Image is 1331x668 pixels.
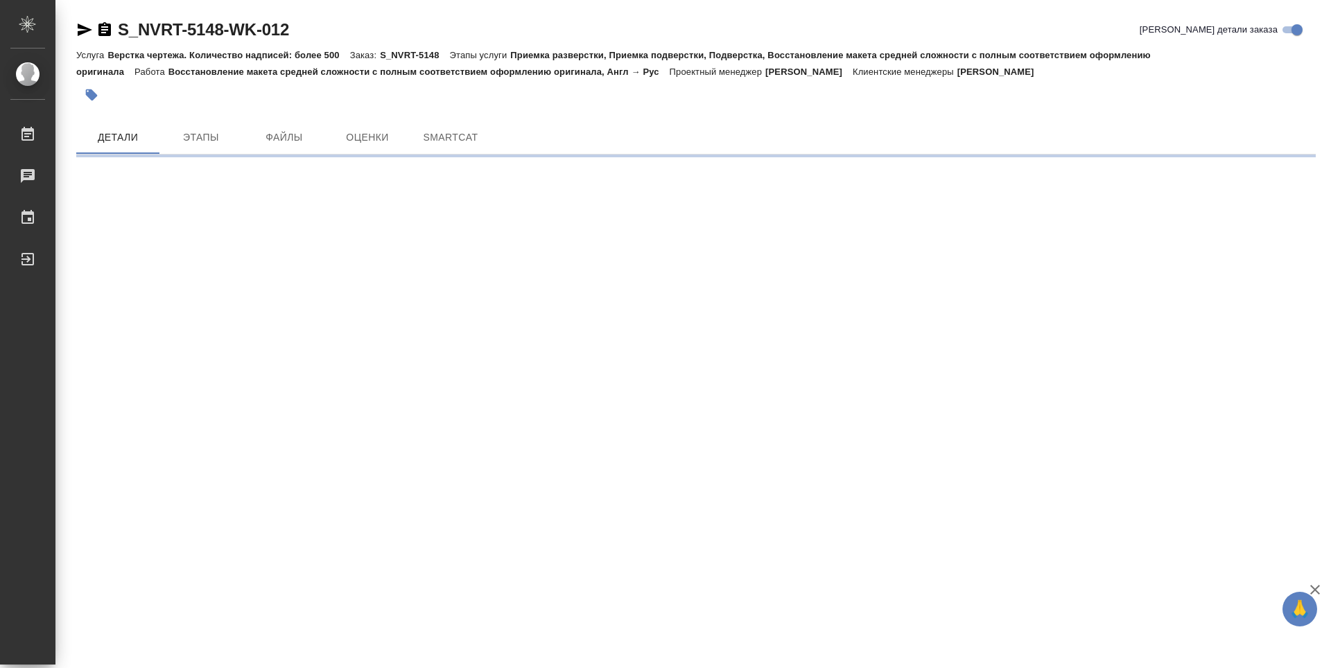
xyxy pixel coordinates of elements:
p: Верстка чертежа. Количество надписей: более 500 [107,50,349,60]
span: [PERSON_NAME] детали заказа [1140,23,1278,37]
p: Услуга [76,50,107,60]
span: Оценки [334,129,401,146]
p: [PERSON_NAME] [765,67,853,77]
p: Восстановление макета средней сложности с полным соответствием оформлению оригинала, Англ → Рус [168,67,670,77]
p: Клиентские менеджеры [853,67,957,77]
p: Заказ: [350,50,380,60]
p: Проектный менеджер [670,67,765,77]
span: Детали [85,129,151,146]
button: 🙏 [1282,592,1317,626]
a: S_NVRT-5148-WK-012 [118,20,289,39]
span: 🙏 [1288,595,1312,624]
span: SmartCat [417,129,484,146]
p: Этапы услуги [450,50,511,60]
button: Добавить тэг [76,80,107,110]
p: S_NVRT-5148 [380,50,449,60]
p: Приемка разверстки, Приемка подверстки, Подверстка, Восстановление макета средней сложности с пол... [76,50,1151,77]
span: Файлы [251,129,317,146]
button: Скопировать ссылку [96,21,113,38]
button: Скопировать ссылку для ЯМессенджера [76,21,93,38]
p: Работа [134,67,168,77]
span: Этапы [168,129,234,146]
p: [PERSON_NAME] [957,67,1045,77]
